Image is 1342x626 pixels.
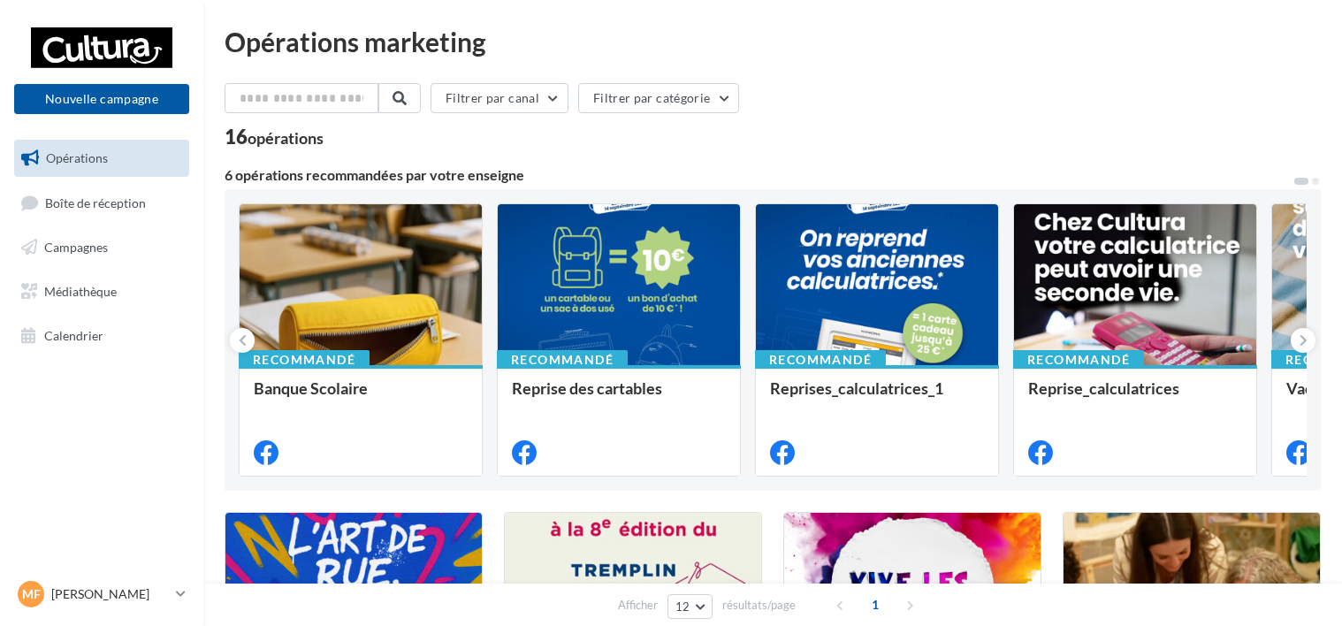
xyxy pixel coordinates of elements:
[1013,350,1144,370] div: Recommandé
[14,84,189,114] button: Nouvelle campagne
[722,597,796,614] span: résultats/page
[861,591,889,619] span: 1
[51,585,169,603] p: [PERSON_NAME]
[239,350,370,370] div: Recommandé
[618,597,658,614] span: Afficher
[248,130,324,146] div: opérations
[431,83,568,113] button: Filtrer par canal
[46,150,108,165] span: Opérations
[225,168,1292,182] div: 6 opérations recommandées par votre enseigne
[44,240,108,255] span: Campagnes
[11,273,193,310] a: Médiathèque
[578,83,739,113] button: Filtrer par catégorie
[11,229,193,266] a: Campagnes
[497,350,628,370] div: Recommandé
[45,195,146,210] span: Boîte de réception
[254,378,368,398] span: Banque Scolaire
[675,599,690,614] span: 12
[11,317,193,355] a: Calendrier
[770,378,943,398] span: Reprises_calculatrices_1
[667,594,713,619] button: 12
[11,140,193,177] a: Opérations
[22,585,41,603] span: MF
[11,184,193,222] a: Boîte de réception
[14,577,189,611] a: MF [PERSON_NAME]
[512,378,662,398] span: Reprise des cartables
[44,284,117,299] span: Médiathèque
[755,350,886,370] div: Recommandé
[225,28,1321,55] div: Opérations marketing
[225,127,324,147] div: 16
[1028,378,1179,398] span: Reprise_calculatrices
[44,327,103,342] span: Calendrier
